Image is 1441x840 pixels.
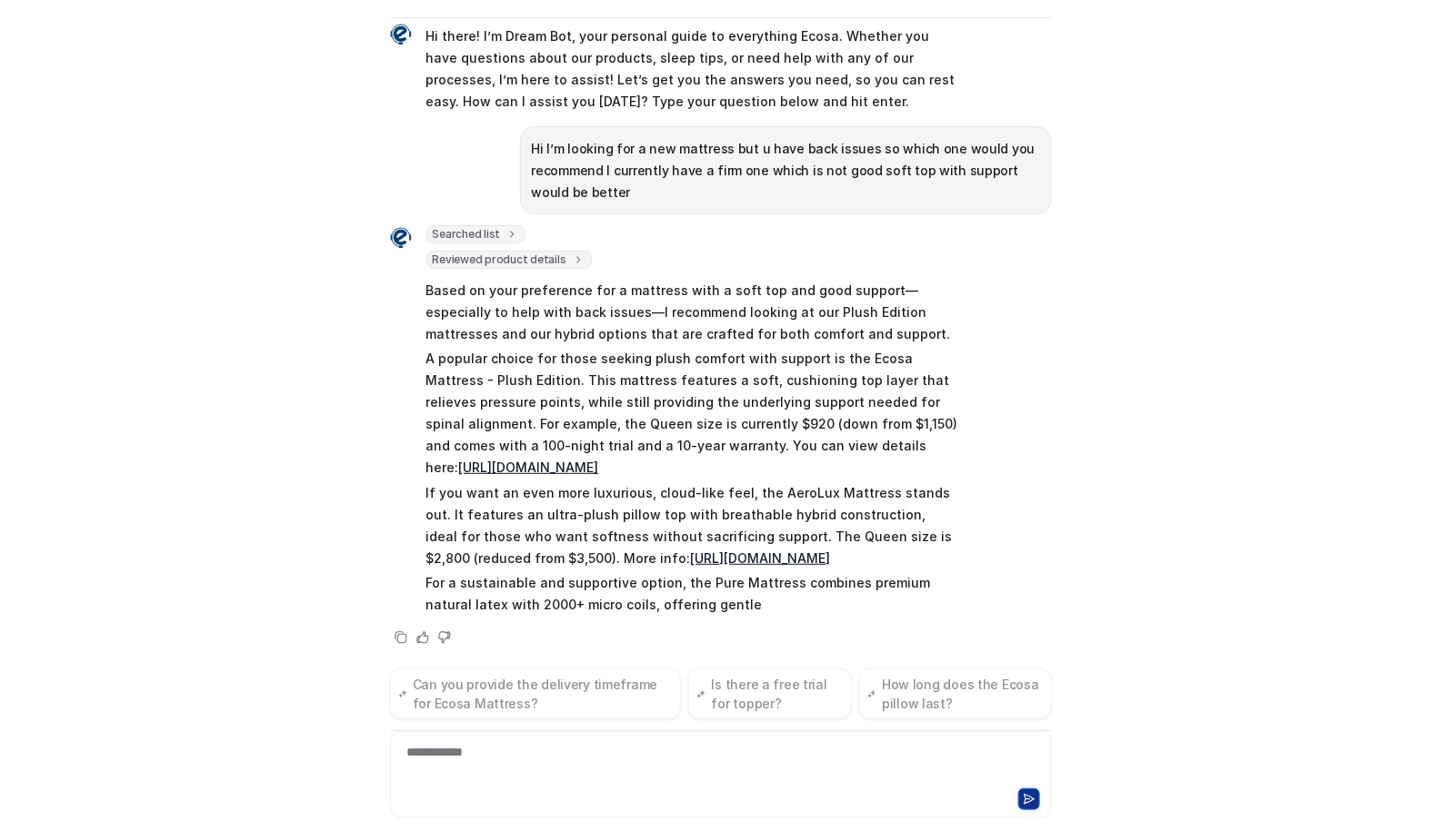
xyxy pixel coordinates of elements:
[426,572,958,616] p: For a sustainable and supportive option, the Pure Mattress combines premium natural latex with 20...
[426,251,592,269] span: Reviewed product details
[426,25,958,113] p: Hi there! I’m Dream Bot, your personal guide to everything Ecosa. Whether you have questions abou...
[691,550,831,566] a: [URL][DOMAIN_NAME]
[459,460,599,475] a: [URL][DOMAIN_NAME]
[688,668,851,719] button: Is there a free trial for topper?
[390,24,412,45] img: Widget
[426,348,958,479] p: A popular choice for those seeking plush comfort with support is the Ecosa Mattress - Plush Editi...
[426,225,526,243] span: Searched list
[426,280,958,345] p: Based on your preference for a mattress with a soft top and good support—especially to help with ...
[390,227,412,249] img: Widget
[532,138,1040,203] p: Hi I’m looking for a new mattress but u have back issues so which one would you recommend I curre...
[426,482,958,569] p: If you want an even more luxurious, cloud-like feel, the AeroLux Mattress stands out. It features...
[390,668,682,719] button: Can you provide the delivery timeframe for Ecosa Mattress?
[859,668,1052,719] button: How long does the Ecosa pillow last?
